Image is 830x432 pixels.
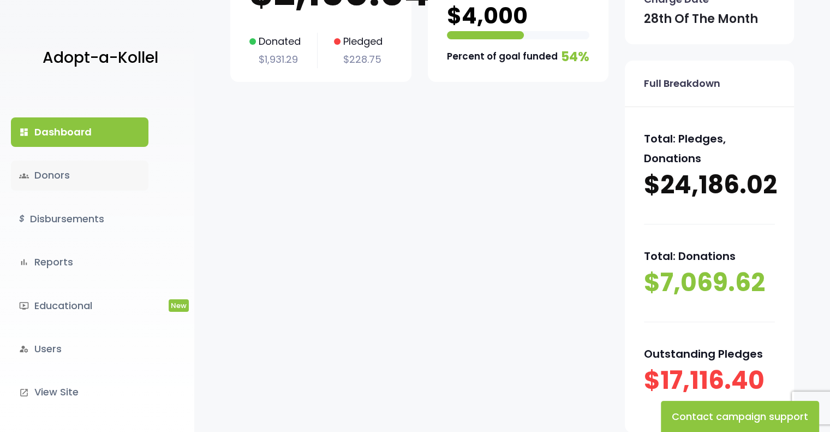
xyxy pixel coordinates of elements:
i: manage_accounts [19,344,29,354]
a: Adopt-a-Kollel [37,32,158,85]
p: Total: Donations [644,246,775,266]
i: dashboard [19,127,29,137]
p: Total: Pledges, Donations [644,129,775,168]
p: $228.75 [334,51,383,68]
p: $17,116.40 [644,364,775,398]
p: Adopt-a-Kollel [43,44,158,72]
p: Percent of goal funded [447,48,558,65]
i: bar_chart [19,257,29,267]
i: ondemand_video [19,301,29,311]
p: Pledged [334,33,383,50]
i: $ [19,211,25,227]
a: manage_accountsUsers [11,334,148,364]
a: groupsDonors [11,161,148,190]
a: launchView Site [11,377,148,407]
i: launch [19,388,29,398]
span: groups [19,171,29,181]
a: dashboardDashboard [11,117,148,147]
span: New [169,299,189,312]
a: bar_chartReports [11,247,148,277]
p: $1,931.29 [249,51,301,68]
a: ondemand_videoEducationalNew [11,291,148,321]
p: 28th of the month [644,8,758,30]
p: $7,069.62 [644,266,775,300]
p: Outstanding Pledges [644,344,775,364]
p: Full Breakdown [644,75,720,92]
p: Donated [249,33,301,50]
button: Contact campaign support [661,401,819,432]
p: $24,186.02 [644,168,775,202]
p: 54% [561,45,589,68]
a: $Disbursements [11,204,148,234]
